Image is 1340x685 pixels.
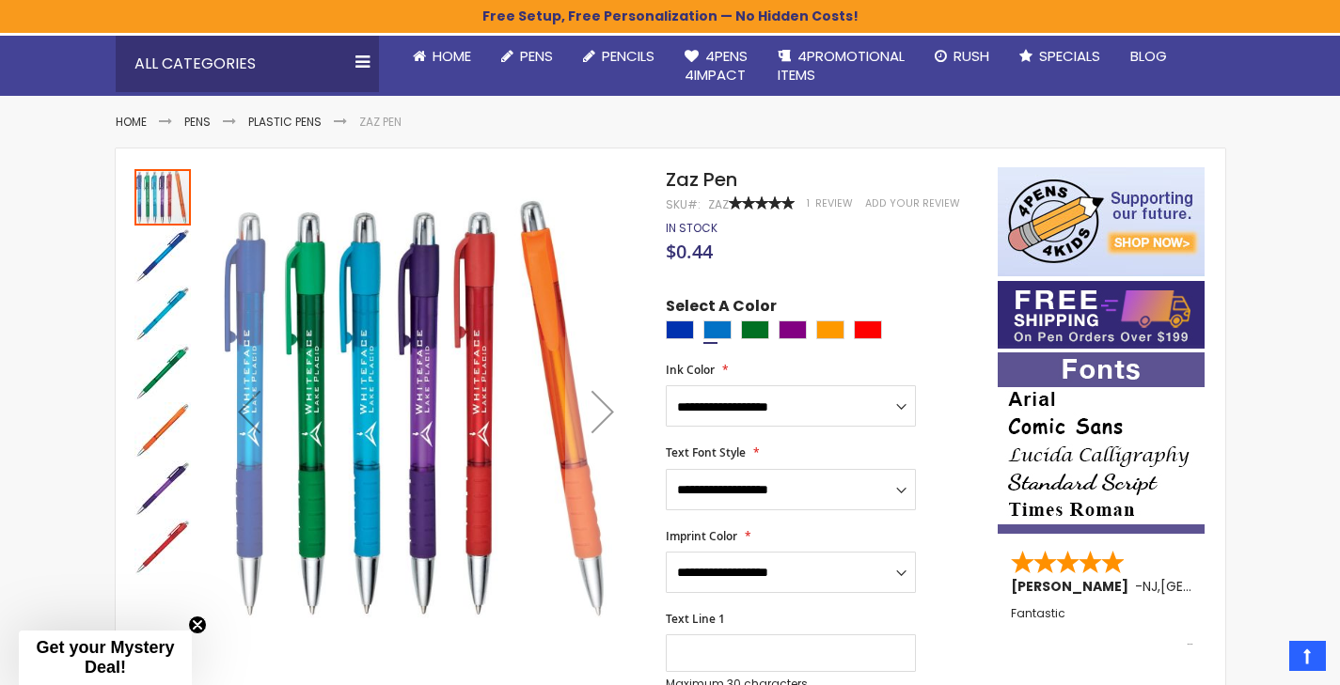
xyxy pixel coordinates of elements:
span: In stock [666,220,717,236]
a: 4PROMOTIONALITEMS [763,36,920,97]
div: Zaz Pen [134,167,193,226]
span: Home [433,46,471,66]
span: $0.44 [666,239,713,264]
div: Zaz Pen [134,517,191,575]
span: [GEOGRAPHIC_DATA] [1160,577,1299,596]
img: Zaz Pen [134,344,191,400]
span: 4Pens 4impact [685,46,748,85]
a: Add Your Review [865,196,960,210]
img: Zaz Pen [134,286,191,342]
span: Text Line 1 [666,611,725,627]
div: Zaz Pen [134,226,193,284]
div: Blue [666,320,694,339]
span: Pencils [602,46,654,66]
span: Get your Mystery Deal! [36,638,174,677]
a: Home [398,36,486,77]
a: Pens [486,36,568,77]
div: 100% [729,196,795,210]
div: Zaz Pen [134,400,193,459]
a: Specials [1004,36,1115,77]
span: NJ [1143,577,1158,596]
div: Green [741,320,769,339]
img: Free shipping on orders over $199 [998,281,1205,349]
span: - , [1135,577,1299,596]
img: Zaz Pen [134,460,191,517]
a: Pens [184,114,211,130]
div: Zaz Pen [134,284,193,342]
span: Pens [520,46,553,66]
span: Text Font Style [666,444,746,460]
span: 4PROMOTIONAL ITEMS [778,46,905,85]
a: Pencils [568,36,670,77]
div: Purple [779,320,807,339]
div: Previous [212,167,287,655]
img: font-personalization-examples [998,352,1205,534]
div: Orange [816,320,844,339]
span: Rush [954,46,989,66]
div: All Categories [116,36,379,92]
img: Zaz Pen [134,519,191,575]
a: 4Pens4impact [670,36,763,97]
a: Plastic Pens [248,114,322,130]
a: 1 Review [807,196,856,210]
strong: SKU [666,196,701,212]
a: Rush [920,36,1004,77]
div: Availability [666,221,717,236]
div: Zaz [708,197,729,212]
div: Next [565,167,640,655]
span: Zaz Pen [666,166,737,193]
a: Home [116,114,147,130]
div: Zaz Pen [134,342,193,400]
div: Red [854,320,882,339]
span: Imprint Color [666,528,737,544]
span: [PERSON_NAME] [1011,577,1135,596]
span: Specials [1039,46,1100,66]
li: Zaz Pen [359,115,402,130]
button: Close teaser [188,615,207,634]
img: Zaz Pen [134,227,191,284]
span: Ink Color [666,362,715,378]
span: Select A Color [666,296,777,321]
a: Blog [1115,36,1182,77]
span: 1 [807,196,810,210]
div: Zaz Pen [134,459,193,517]
div: Blue Light [703,320,732,339]
a: Top [1289,641,1326,671]
img: Zaz Pen [211,195,640,624]
div: Fantastic [1011,607,1193,647]
img: Zaz Pen [134,402,191,459]
span: Review [815,196,853,210]
img: 4pens 4 kids [998,167,1205,276]
div: Get your Mystery Deal!Close teaser [19,631,192,685]
span: Blog [1130,46,1167,66]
